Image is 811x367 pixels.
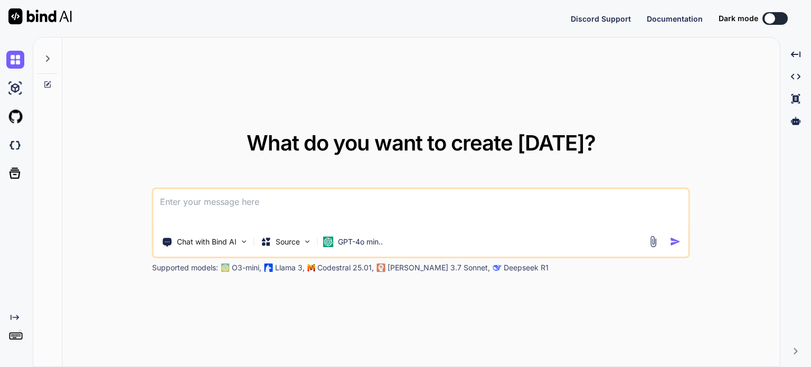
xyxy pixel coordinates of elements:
img: icon [670,236,681,247]
p: O3-mini, [232,262,261,273]
img: Mistral-AI [308,264,315,271]
img: chat [6,51,24,69]
img: Llama2 [265,264,273,272]
button: Discord Support [571,13,631,24]
p: Llama 3, [275,262,305,273]
p: [PERSON_NAME] 3.7 Sonnet, [388,262,490,273]
p: Source [276,237,300,247]
img: Bind AI [8,8,72,24]
img: GPT-4 [221,264,230,272]
span: Documentation [647,14,703,23]
p: Codestral 25.01, [317,262,374,273]
img: attachment [647,236,659,248]
img: darkCloudIdeIcon [6,136,24,154]
img: claude [493,264,502,272]
img: Pick Models [303,237,312,246]
p: Chat with Bind AI [177,237,237,247]
span: Discord Support [571,14,631,23]
span: What do you want to create [DATE]? [247,130,596,156]
img: Pick Tools [240,237,249,246]
span: Dark mode [719,13,758,24]
img: githubLight [6,108,24,126]
img: ai-studio [6,79,24,97]
p: Deepseek R1 [504,262,549,273]
img: claude [377,264,385,272]
img: GPT-4o mini [323,237,334,247]
p: Supported models: [152,262,218,273]
button: Documentation [647,13,703,24]
p: GPT-4o min.. [338,237,383,247]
